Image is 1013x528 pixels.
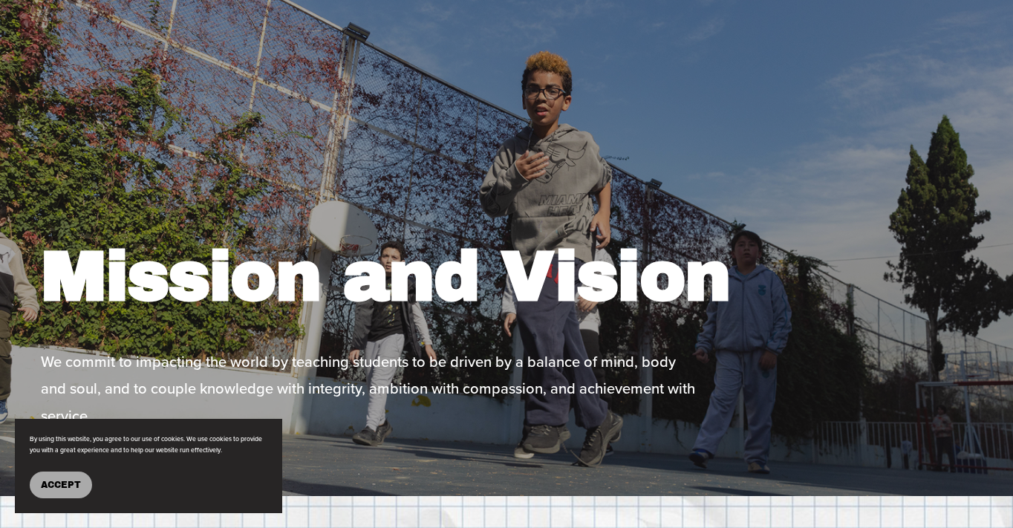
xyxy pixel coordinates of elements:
strong: Mission and Vision [41,239,730,315]
button: Accept [30,472,92,498]
span: Accept [41,480,81,490]
p: By using this website, you agree to our use of cookies. We use cookies to provide you with a grea... [30,434,267,457]
section: Cookie banner [15,419,282,513]
p: We commit to impacting the world by teaching students to be driven by a balance of mind, body and... [41,348,699,429]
